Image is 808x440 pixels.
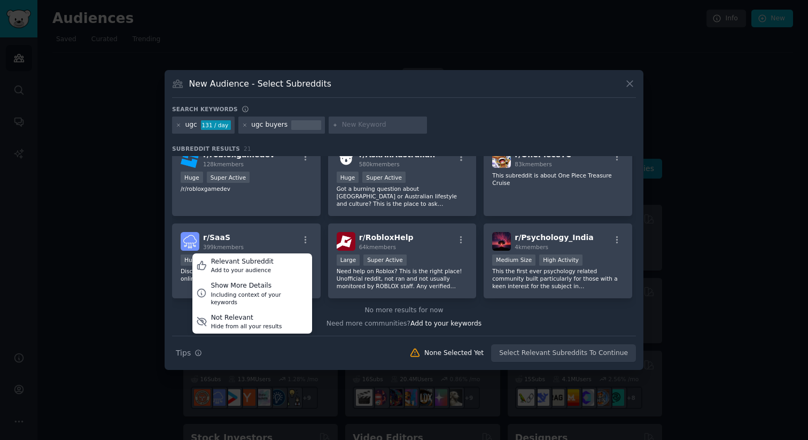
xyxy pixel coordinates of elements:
div: Show More Details [211,281,308,291]
img: robloxgamedev [181,149,199,168]
img: Psychology_India [492,232,511,251]
span: r/ Psychology_India [515,233,593,242]
div: Huge [181,172,203,183]
img: AskAnAustralian [337,149,355,168]
div: Huge [337,172,359,183]
div: Medium Size [492,254,535,266]
span: 83k members [515,161,551,167]
div: Add to your audience [211,266,274,274]
div: Need more communities? [172,315,636,329]
div: Super Active [362,172,406,183]
p: Got a burning question about [GEOGRAPHIC_DATA] or Australian lifestyle and culture? This is the p... [337,185,468,207]
p: This the first ever psychology related community built particularly for those with a keen interes... [492,267,624,290]
span: 4k members [515,244,548,250]
div: Super Active [363,254,407,266]
span: 580k members [359,161,400,167]
div: Huge [181,254,203,266]
div: No more results for now [172,306,636,315]
span: 64k members [359,244,396,250]
img: OnePieceTC [492,149,511,168]
div: 131 / day [201,120,231,130]
span: r/ SaaS [203,233,230,242]
span: Add to your keywords [410,320,481,327]
div: ugc buyers [251,120,288,130]
div: Not Relevant [211,313,282,323]
div: Large [337,254,360,266]
span: 128k members [203,161,244,167]
div: Super Active [207,172,250,183]
h3: New Audience - Select Subreddits [189,78,331,89]
img: SaaS [181,232,199,251]
span: Tips [176,348,191,359]
p: This subreddit is about One Piece Treasure Cruise [492,172,624,187]
span: Subreddit Results [172,145,240,152]
div: Hide from all your results [211,322,282,330]
input: New Keyword [342,120,423,130]
div: Relevant Subreddit [211,257,274,267]
p: Need help on Roblox? This is the right place! Unofficial reddit, not ran and not usually monitore... [337,267,468,290]
button: Tips [172,344,206,362]
span: 21 [244,145,251,152]
p: Discussions and useful links for SaaS owners, online business owners, and more. [181,267,312,282]
img: RobloxHelp [337,232,355,251]
div: Including context of your keywords [211,291,308,306]
span: r/ RobloxHelp [359,233,414,242]
div: None Selected Yet [424,349,484,358]
span: 399k members [203,244,244,250]
h3: Search keywords [172,105,238,113]
div: High Activity [539,254,582,266]
p: /r/robloxgamedev [181,185,312,192]
div: ugc [185,120,197,130]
